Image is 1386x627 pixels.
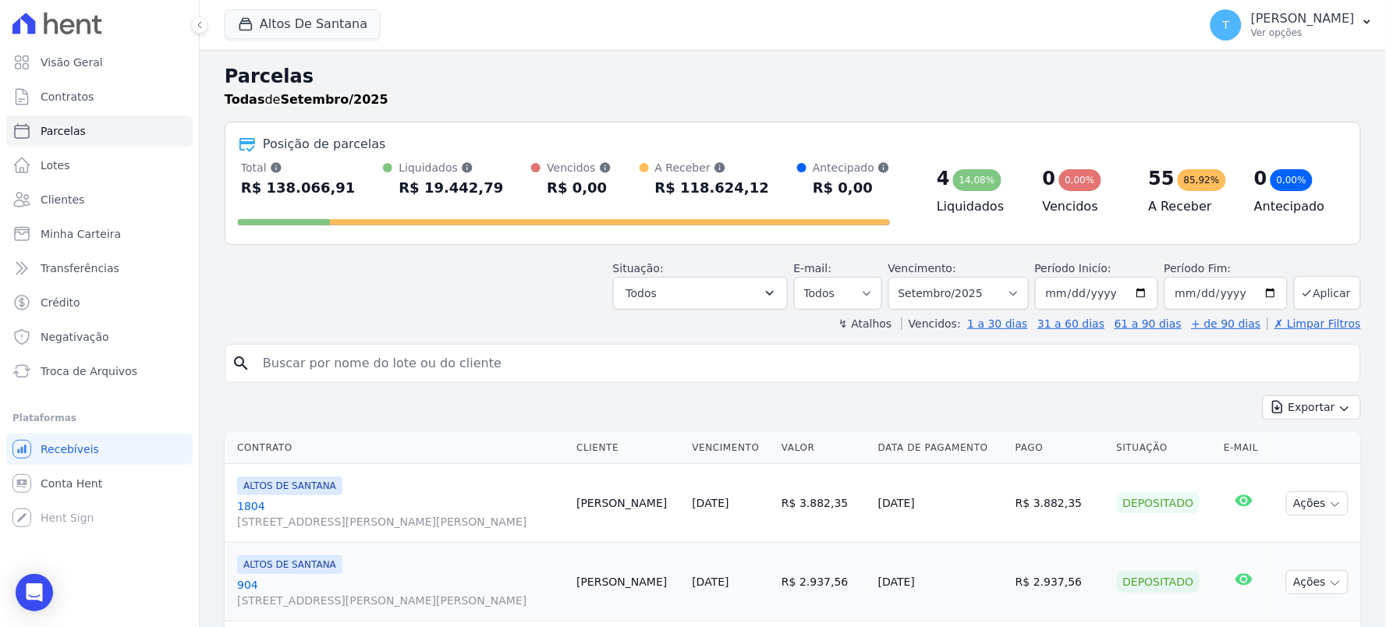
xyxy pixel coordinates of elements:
[6,218,193,250] a: Minha Carteira
[237,514,564,530] span: [STREET_ADDRESS][PERSON_NAME][PERSON_NAME]
[813,160,890,175] div: Antecipado
[6,115,193,147] a: Parcelas
[232,354,250,373] i: search
[6,47,193,78] a: Visão Geral
[1218,432,1271,464] th: E-mail
[872,432,1009,464] th: Data de Pagamento
[1271,169,1313,191] div: 0,00%
[225,62,1361,90] h2: Parcelas
[1117,492,1200,514] div: Depositado
[775,432,872,464] th: Valor
[902,317,961,330] label: Vencidos:
[1043,166,1056,191] div: 0
[1267,317,1361,330] a: ✗ Limpar Filtros
[1223,19,1230,30] span: T
[41,123,86,139] span: Parcelas
[6,321,193,352] a: Negativação
[41,441,99,457] span: Recebíveis
[41,89,94,104] span: Contratos
[570,543,686,622] td: [PERSON_NAME]
[1149,166,1175,191] div: 55
[1037,317,1104,330] a: 31 a 60 dias
[41,260,119,276] span: Transferências
[41,476,102,491] span: Conta Hent
[12,409,186,427] div: Plataformas
[1198,3,1386,47] button: T [PERSON_NAME] Ver opções
[16,574,53,611] div: Open Intercom Messenger
[6,434,193,465] a: Recebíveis
[626,284,657,303] span: Todos
[1115,317,1182,330] a: 61 a 90 dias
[1178,169,1226,191] div: 85,92%
[1254,166,1267,191] div: 0
[686,432,775,464] th: Vencimento
[41,158,70,173] span: Lotes
[399,175,503,200] div: R$ 19.442,79
[241,175,356,200] div: R$ 138.066,91
[838,317,892,330] label: ↯ Atalhos
[692,576,728,588] a: [DATE]
[237,593,564,608] span: [STREET_ADDRESS][PERSON_NAME][PERSON_NAME]
[655,175,770,200] div: R$ 118.624,12
[6,81,193,112] a: Contratos
[1251,27,1355,39] p: Ver opções
[613,262,664,275] label: Situação:
[41,55,103,70] span: Visão Geral
[1254,197,1335,216] h4: Antecipado
[225,90,388,109] p: de
[237,498,564,530] a: 1804[STREET_ADDRESS][PERSON_NAME][PERSON_NAME]
[547,175,611,200] div: R$ 0,00
[281,92,388,107] strong: Setembro/2025
[237,476,342,495] span: ALTOS DE SANTANA
[1286,491,1349,515] button: Ações
[6,468,193,499] a: Conta Hent
[1111,432,1218,464] th: Situação
[937,197,1018,216] h4: Liquidados
[872,464,1009,543] td: [DATE]
[263,135,386,154] div: Posição de parcelas
[41,295,80,310] span: Crédito
[41,226,121,242] span: Minha Carteira
[794,262,832,275] label: E-mail:
[872,543,1009,622] td: [DATE]
[1192,317,1261,330] a: + de 90 dias
[775,464,872,543] td: R$ 3.882,35
[41,329,109,345] span: Negativação
[253,348,1354,379] input: Buscar por nome do lote ou do cliente
[1035,262,1111,275] label: Período Inicío:
[1009,432,1110,464] th: Pago
[1149,197,1230,216] h4: A Receber
[1294,276,1361,310] button: Aplicar
[1043,197,1124,216] h4: Vencidos
[1009,464,1110,543] td: R$ 3.882,35
[570,432,686,464] th: Cliente
[692,497,728,509] a: [DATE]
[225,9,381,39] button: Altos De Santana
[1263,395,1361,420] button: Exportar
[6,184,193,215] a: Clientes
[225,432,570,464] th: Contrato
[241,160,356,175] div: Total
[547,160,611,175] div: Vencidos
[6,287,193,318] a: Crédito
[1164,260,1288,277] label: Período Fim:
[570,464,686,543] td: [PERSON_NAME]
[237,555,342,574] span: ALTOS DE SANTANA
[399,160,503,175] div: Liquidados
[1009,543,1110,622] td: R$ 2.937,56
[968,317,1028,330] a: 1 a 30 dias
[6,356,193,387] a: Troca de Arquivos
[1117,571,1200,593] div: Depositado
[613,277,788,310] button: Todos
[41,192,84,207] span: Clientes
[1286,570,1349,594] button: Ações
[953,169,1001,191] div: 14,08%
[813,175,890,200] div: R$ 0,00
[1059,169,1101,191] div: 0,00%
[937,166,950,191] div: 4
[225,92,265,107] strong: Todas
[6,253,193,284] a: Transferências
[6,150,193,181] a: Lotes
[775,543,872,622] td: R$ 2.937,56
[1251,11,1355,27] p: [PERSON_NAME]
